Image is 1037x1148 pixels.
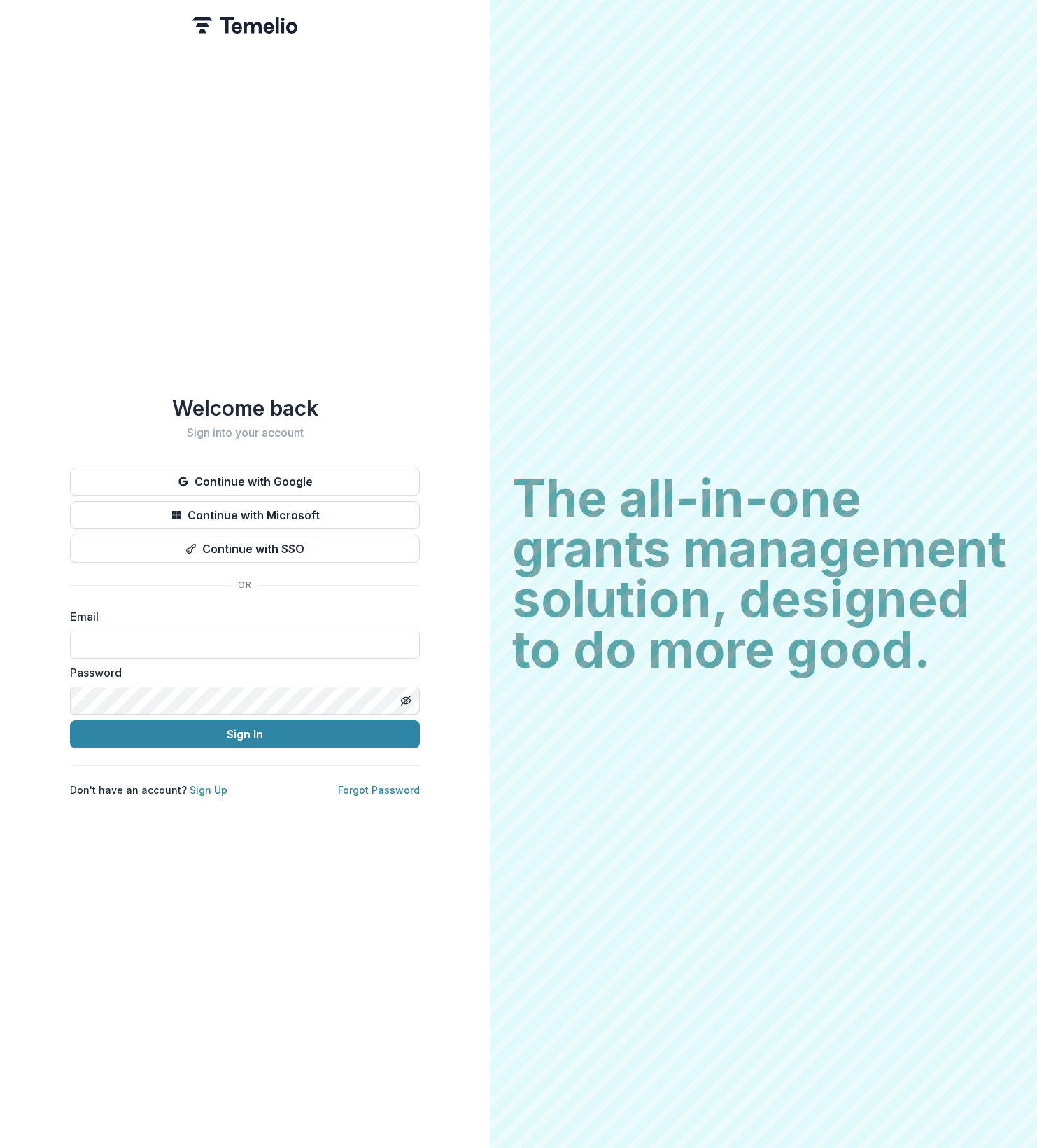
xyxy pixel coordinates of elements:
[395,689,417,712] button: Toggle password visibility
[70,535,420,563] button: Continue with SSO
[70,783,227,797] p: Don't have an account?
[190,784,227,796] a: Sign Up
[338,784,420,796] a: Forgot Password
[70,468,420,496] button: Continue with Google
[70,664,411,681] label: Password
[70,608,411,625] label: Email
[70,395,420,421] h1: Welcome back
[70,501,420,529] button: Continue with Microsoft
[70,426,420,440] h2: Sign into your account
[192,17,297,34] img: Temelio
[70,720,420,748] button: Sign In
